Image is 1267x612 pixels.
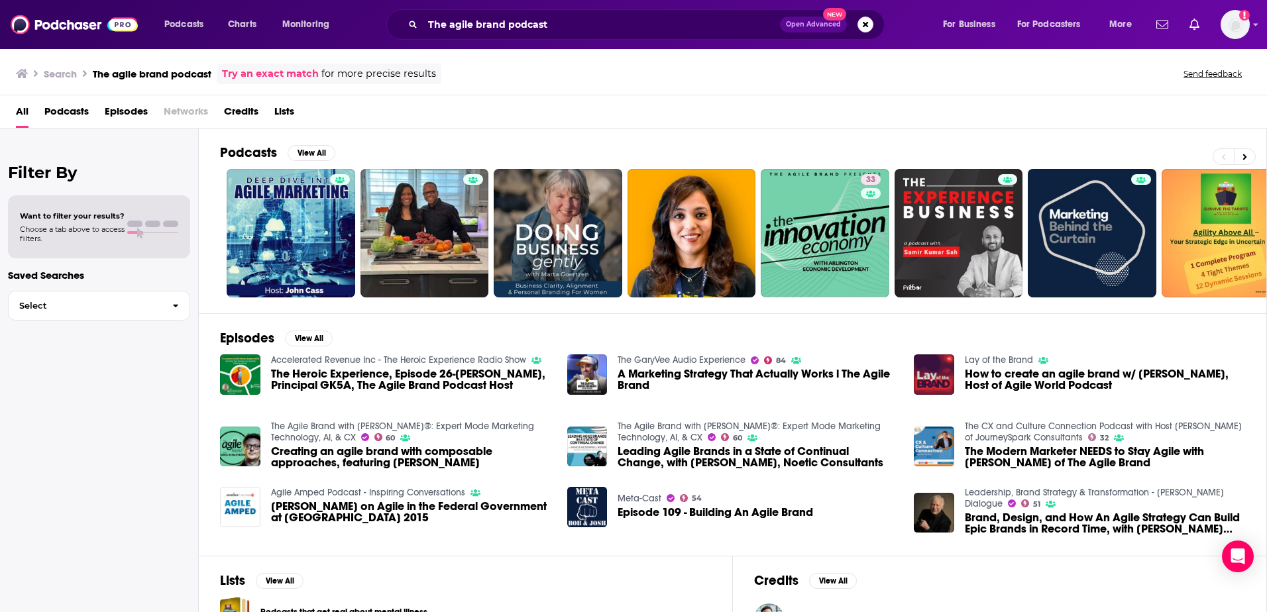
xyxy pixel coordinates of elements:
div: Open Intercom Messenger [1222,540,1254,572]
button: View All [285,331,333,346]
img: Episode 109 - Building An Agile Brand [567,487,608,527]
a: The Agile Brand with Greg Kihlström®: Expert Mode Marketing Technology, AI, & CX [271,421,534,443]
a: Lists [274,101,294,128]
a: 84 [764,356,786,364]
span: Creating an agile brand with composable approaches, featuring [PERSON_NAME] [271,446,551,468]
button: Select [8,291,190,321]
a: The GaryVee Audio Experience [618,354,745,366]
button: Show profile menu [1221,10,1250,39]
button: Send feedback [1180,68,1246,79]
span: for more precise results [321,66,436,81]
a: How to create an agile brand w/ Greg Kihlström, Host of Agile World Podcast [965,368,1245,391]
span: Monitoring [282,15,329,34]
button: View All [809,573,857,589]
img: Brand, Design, and How An Agile Strategy Can Build Epic Brands in Record Time, with Marty Neumeie... [914,493,954,533]
img: A Marketing Strategy That Actually Works l The Agile Brand [567,354,608,395]
button: open menu [155,14,221,35]
span: New [823,8,847,21]
a: 33 [861,174,881,185]
svg: Add a profile image [1239,10,1250,21]
a: The Modern Marketer NEEDS to Stay Agile with Greg Kihlström of The Agile Brand [914,427,954,467]
a: Leading Agile Brands in a State of Continual Change, with Nancie McDonnell Ruder, Noetic Consultants [618,446,898,468]
span: 60 [386,435,395,441]
a: Charts [219,14,264,35]
a: A Marketing Strategy That Actually Works l The Agile Brand [618,368,898,391]
a: 32 [1088,433,1109,441]
button: open menu [1100,14,1148,35]
span: [PERSON_NAME] on Agile in the Federal Government at [GEOGRAPHIC_DATA] 2015 [271,501,551,523]
img: Leading Agile Brands in a State of Continual Change, with Nancie McDonnell Ruder, Noetic Consultants [567,427,608,467]
a: Show notifications dropdown [1151,13,1174,36]
span: Select [9,301,162,310]
button: View All [256,573,303,589]
a: Try an exact match [222,66,319,81]
button: Open AdvancedNew [780,17,847,32]
span: 54 [692,495,702,501]
span: Podcasts [164,15,203,34]
a: Accelerated Revenue Inc - The Heroic Experience Radio Show [271,354,526,366]
a: EpisodesView All [220,330,333,346]
img: The Heroic Experience, Episode 26-Greg Kihlstrom, Principal GK5A, The Agile Brand Podcast Host [220,354,260,395]
span: The Modern Marketer NEEDS to Stay Agile with [PERSON_NAME] of The Agile Brand [965,446,1245,468]
img: How to create an agile brand w/ Greg Kihlström, Host of Agile World Podcast [914,354,954,395]
h2: Lists [220,572,245,589]
a: ListsView All [220,572,303,589]
span: Want to filter your results? [20,211,125,221]
a: PodcastsView All [220,144,335,161]
button: open menu [1009,14,1100,35]
span: For Podcasters [1017,15,1081,34]
span: Networks [164,101,208,128]
a: Episodes [105,101,148,128]
h2: Credits [754,572,799,589]
h2: Podcasts [220,144,277,161]
h3: The agile brand podcast [93,68,211,80]
span: Logged in as Shift_2 [1221,10,1250,39]
span: 60 [733,435,742,441]
span: For Business [943,15,995,34]
input: Search podcasts, credits, & more... [423,14,780,35]
span: Charts [228,15,256,34]
span: How to create an agile brand w/ [PERSON_NAME], Host of Agile World Podcast [965,368,1245,391]
img: Creating an agile brand with composable approaches, featuring Chris Bach [220,427,260,467]
button: open menu [273,14,347,35]
a: Agile Amped Podcast - Inspiring Conversations [271,487,465,498]
a: 60 [721,433,742,441]
span: Open Advanced [786,21,841,28]
a: Podcasts [44,101,89,128]
img: Podchaser - Follow, Share and Rate Podcasts [11,12,138,37]
button: View All [288,145,335,161]
a: The Heroic Experience, Episode 26-Greg Kihlstrom, Principal GK5A, The Agile Brand Podcast Host [271,368,551,391]
img: User Profile [1221,10,1250,39]
a: 60 [374,433,396,441]
span: 51 [1033,501,1040,507]
span: Brand, Design, and How An Agile Strategy Can Build Epic Brands in Record Time, with [PERSON_NAME]... [965,512,1245,535]
a: Episode 109 - Building An Agile Brand [618,507,813,518]
span: 84 [776,358,786,364]
span: More [1109,15,1132,34]
span: Choose a tab above to access filters. [20,225,125,243]
a: The Agile Brand with Greg Kihlström®: Expert Mode Marketing Technology, AI, & CX [618,421,881,443]
img: Brandon Raines on Agile in the Federal Government at Agile 2015 [220,487,260,527]
a: Meta-Cast [618,493,661,504]
h2: Filter By [8,163,190,182]
span: The Heroic Experience, Episode 26-[PERSON_NAME], Principal GK5A, The Agile Brand Podcast Host [271,368,551,391]
a: 54 [680,494,702,502]
a: All [16,101,28,128]
p: Saved Searches [8,269,190,281]
a: Credits [224,101,258,128]
a: Brand, Design, and How An Agile Strategy Can Build Epic Brands in Record Time, with Marty Neumeie... [965,512,1245,535]
span: 32 [1100,435,1109,441]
